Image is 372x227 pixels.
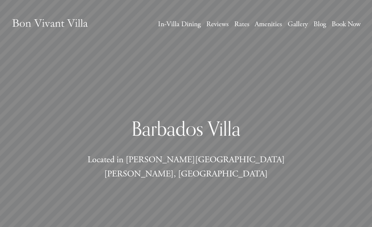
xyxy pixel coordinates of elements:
a: In-Villa Dining [158,18,201,31]
a: Reviews [206,18,229,31]
a: Rates [234,18,249,31]
a: Blog [314,18,326,31]
img: Caribbean Vacation Rental | Bon Vivant Villa [11,11,89,37]
a: Gallery [288,18,308,31]
h1: Barbados Villa [55,116,316,140]
a: Amenities [255,18,282,31]
a: Book Now [332,18,361,31]
p: Located in [PERSON_NAME][GEOGRAPHIC_DATA][PERSON_NAME], [GEOGRAPHIC_DATA] [55,153,316,181]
